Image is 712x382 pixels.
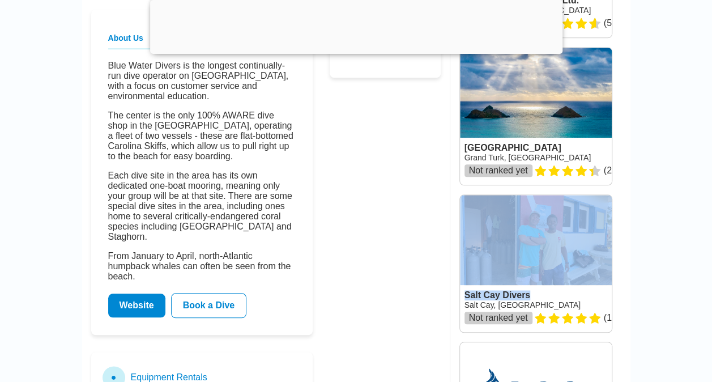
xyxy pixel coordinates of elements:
strong: Blue Water Divers is the longest continually-run dive operator on [GEOGRAPHIC_DATA], with a focus... [108,61,289,101]
a: Grand Turk, [GEOGRAPHIC_DATA] [464,153,591,162]
p: The center is the only 100% AWARE dive shop in the [GEOGRAPHIC_DATA], operating a fleet of two ve... [108,111,296,162]
a: Website [108,294,165,317]
p: From January to April, north-Atlantic humpback whales can often be seen from the beach. [108,251,296,282]
a: Book a Dive [171,293,247,318]
p: Each dive site in the area has its own dedicated one-boat mooring, meaning only your group will b... [108,171,296,242]
a: Grand Turk, [GEOGRAPHIC_DATA] [464,6,591,15]
h2: About Us [108,33,296,49]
